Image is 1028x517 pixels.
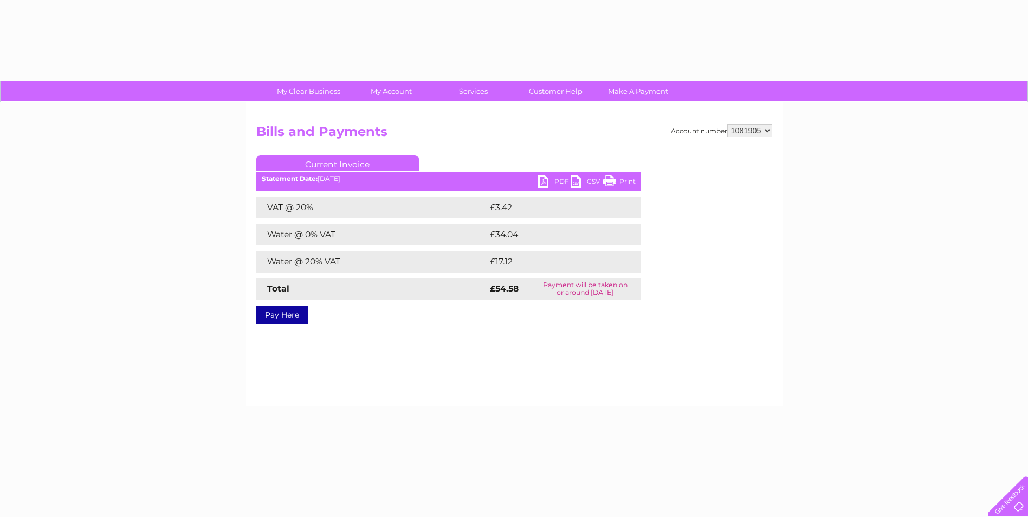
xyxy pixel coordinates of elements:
[529,278,641,300] td: Payment will be taken on or around [DATE]
[487,224,620,245] td: £34.04
[671,124,772,137] div: Account number
[511,81,600,101] a: Customer Help
[256,124,772,145] h2: Bills and Payments
[487,251,616,273] td: £17.12
[603,175,636,191] a: Print
[256,224,487,245] td: Water @ 0% VAT
[487,197,616,218] td: £3.42
[593,81,683,101] a: Make A Payment
[571,175,603,191] a: CSV
[429,81,518,101] a: Services
[538,175,571,191] a: PDF
[346,81,436,101] a: My Account
[267,283,289,294] strong: Total
[256,175,641,183] div: [DATE]
[256,251,487,273] td: Water @ 20% VAT
[490,283,519,294] strong: £54.58
[262,175,318,183] b: Statement Date:
[256,155,419,171] a: Current Invoice
[256,197,487,218] td: VAT @ 20%
[256,306,308,324] a: Pay Here
[264,81,353,101] a: My Clear Business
